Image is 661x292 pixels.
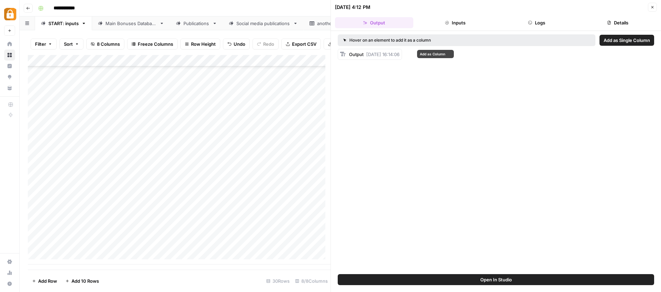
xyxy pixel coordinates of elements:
div: Hover on an element to add it as a column [343,37,511,43]
span: Freeze Columns [138,41,173,47]
a: Settings [4,256,15,267]
button: Filter [31,39,57,50]
button: Output [335,17,413,28]
span: Open In Studio [480,276,512,283]
button: Logs [497,17,576,28]
button: Undo [223,39,250,50]
div: 8/8 Columns [292,275,330,286]
button: Add 10 Rows [61,275,103,286]
span: Add Row [38,278,57,284]
a: Home [4,39,15,50]
span: Sort [64,41,73,47]
span: 8 Columns [97,41,120,47]
a: another grid: extracted sources [304,17,399,30]
span: Export CSV [292,41,316,47]
button: 8 Columns [86,39,124,50]
img: Adzz Logo [4,8,16,20]
div: START: inputs [48,20,79,27]
span: Redo [263,41,274,47]
a: Social media publications [223,17,304,30]
button: Add as Single Column [600,35,654,46]
span: Add as Single Column [604,37,650,44]
a: START: inputs [35,17,92,30]
button: Details [579,17,657,28]
div: another grid: extracted sources [317,20,385,27]
div: Main Bonuses Database [105,20,157,27]
div: 30 Rows [264,275,292,286]
a: Insights [4,61,15,72]
span: Filter [35,41,46,47]
button: Redo [253,39,279,50]
button: Open In Studio [338,274,654,285]
span: Output [349,52,363,57]
a: Main Bonuses Database [92,17,170,30]
button: Help + Support [4,278,15,289]
span: Add 10 Rows [71,278,99,284]
a: Opportunities [4,72,15,83]
a: Publications [170,17,223,30]
a: Your Data [4,83,15,94]
button: Add Row [28,275,61,286]
button: Row Height [180,39,220,50]
a: Browse [4,50,15,61]
span: Row Height [191,41,216,47]
a: Usage [4,267,15,278]
div: Publications [183,20,210,27]
div: Social media publications [236,20,290,27]
button: Sort [59,39,83,50]
button: Workspace: Adzz [4,6,15,23]
span: Undo [234,41,245,47]
span: [DATE] 16:14:06 [366,52,400,57]
div: [DATE] 4:12 PM [335,4,370,11]
button: Inputs [416,17,494,28]
button: Freeze Columns [127,39,178,50]
button: Export CSV [281,39,321,50]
